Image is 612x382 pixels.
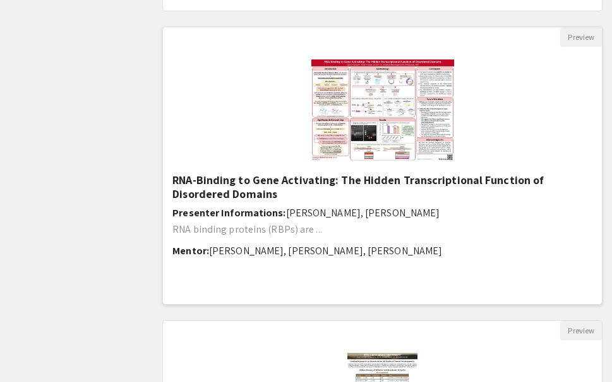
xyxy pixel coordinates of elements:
p: RNA binding proteins (RBPs) are ... [172,225,592,235]
img: <p class="ql-align-center">RNA-Binding to Gene Activating: The Hidden Transcriptional Function of... [299,47,467,173]
span: [PERSON_NAME], [PERSON_NAME] [286,206,440,219]
button: Preview [560,321,602,340]
h6: Presenter Informations: [172,207,592,219]
span: [PERSON_NAME], [PERSON_NAME], [PERSON_NAME] [209,244,442,257]
span: Mentor: [172,244,209,257]
button: Preview [560,27,602,47]
iframe: Chat [9,325,54,373]
h5: RNA-Binding to Gene Activating: The Hidden Transcriptional Function of Disordered Domains [172,173,592,200]
div: Open Presentation <p class="ql-align-center">RNA-Binding to Gene Activating: The Hidden Transcrip... [162,27,603,305]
